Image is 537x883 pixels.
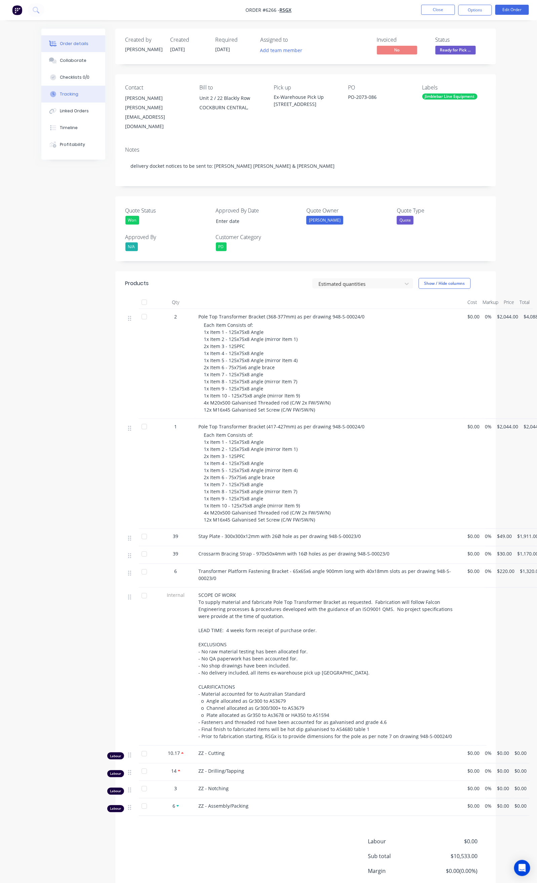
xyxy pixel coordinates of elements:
span: Margin [368,867,428,875]
span: 0% [485,750,492,757]
button: Profitability [41,136,105,153]
span: $0.00 [468,785,480,792]
div: Labour [107,805,124,812]
label: Approved By Date [216,206,300,215]
div: Created by [125,37,162,43]
button: Edit Order [495,5,529,15]
span: 0% [485,568,492,575]
span: 2 [175,313,177,320]
div: Unit 2 / 22 Blackly Row [199,93,263,103]
span: $0.00 [497,785,509,792]
label: Customer Category [216,233,300,241]
div: Linked Orders [60,108,89,114]
span: ZZ - Notching [199,785,229,792]
button: Options [458,5,492,15]
label: Approved By [125,233,209,241]
div: Status [435,37,486,43]
span: $0.00 [515,750,527,757]
span: 0% [485,785,492,792]
span: 0% [485,313,492,320]
div: PO-2073-086 [348,93,412,103]
span: Each Item Consists of: 1x Item 1 - 125x75x8 Angle 1x Item 2 - 125x75x8 Angle (mirror Item 1) 2x I... [204,432,331,523]
span: $0.00 [468,313,480,320]
span: Transformer Platform Fastening Bracket - 65x65x6 angle 900mm long with 40x18mm slots as per drawi... [199,568,451,582]
span: $0.00 ( 0.00 %) [428,867,477,875]
span: Pole Top Transformer Bracket (417-427mm) as per drawing 948-S-00024/0 [199,423,365,430]
span: Ready for Pick ... [435,46,476,54]
div: [EMAIL_ADDRESS][DOMAIN_NAME] [125,112,189,131]
div: Cost [465,296,480,309]
div: Checklists 0/0 [60,74,89,80]
div: Pick up [274,84,337,91]
span: 10.17 [168,750,180,757]
span: 0% [485,803,492,810]
span: $0.00 [497,750,509,757]
span: $30.00 [497,550,512,558]
div: delivery docket notices to be sent to: [PERSON_NAME] [PERSON_NAME] & [PERSON_NAME] [125,156,486,176]
div: Won [125,216,139,225]
span: SCOPE OF WORK To supply material and fabricate Pole Top Transformer Bracket as requested. Fabrica... [199,592,454,740]
a: RSGx [279,7,292,13]
span: $0.00 [468,533,480,540]
div: Collaborate [60,57,86,64]
span: ZZ - Drilling/Tapping [199,768,244,774]
span: $0.00 [468,423,480,430]
span: 0% [485,423,492,430]
div: Markup [480,296,501,309]
div: Qty [156,296,196,309]
span: 39 [173,550,179,558]
div: Assigned to [261,37,328,43]
span: Labour [368,838,428,846]
span: Order #6266 - [245,7,279,13]
span: 0% [485,550,492,558]
div: Quote [397,216,414,225]
span: ZZ - Assembly/Packing [199,803,249,809]
div: Open Intercom Messenger [514,860,530,876]
span: Pole Top Transformer Bracket (368-377mm) as per drawing 948-S-00024/0 [199,313,365,320]
span: $0.00 [468,803,480,810]
button: Add team member [257,46,306,55]
span: 39 [173,533,179,540]
div: [PERSON_NAME] [PERSON_NAME][EMAIL_ADDRESS][DOMAIN_NAME] [125,93,189,131]
span: No [377,46,417,54]
div: [PERSON_NAME] [PERSON_NAME] [125,93,189,112]
div: Invoiced [377,37,427,43]
span: $0.00 [468,568,480,575]
span: $10,533.00 [428,852,477,860]
span: $0.00 [468,750,480,757]
button: Checklists 0/0 [41,69,105,86]
span: ZZ - Cutting [199,750,225,757]
div: Labels [422,84,486,91]
span: $0.00 [515,803,527,810]
span: $0.00 [497,768,509,775]
span: $0.00 [428,838,477,846]
span: 14 [171,768,177,775]
div: Required [216,37,253,43]
div: PO [348,84,412,91]
div: [PERSON_NAME] [125,46,162,53]
span: $0.00 [497,803,509,810]
span: $49.00 [497,533,512,540]
div: Jimblebar Line Equipment [422,93,477,100]
span: $2,044.00 [497,423,519,430]
input: Enter date [211,216,295,226]
button: Add team member [261,46,306,55]
button: Ready for Pick ... [435,46,476,56]
div: Total [517,296,533,309]
span: $0.00 [468,768,480,775]
span: 1 [175,423,177,430]
div: Timeline [60,125,78,131]
div: Ex-Warehouse Pick Up [STREET_ADDRESS] [274,93,337,108]
div: Contact [125,84,189,91]
span: 3 [175,785,177,792]
div: Labour [107,770,124,777]
span: Each Item Consists of: 1x Item 1 - 125x75x8 Angle 1x Item 2 - 125x75x8 Angle (mirror Item 1) 2x I... [204,322,331,413]
span: $0.00 [468,550,480,558]
button: Close [421,5,455,15]
div: Tracking [60,91,78,97]
span: Crossarm Bracing Strap - 970x50x4mm with 16Ø holes as per drawing 948-S-00023/0 [199,551,390,557]
button: Timeline [41,119,105,136]
div: N/A [125,242,138,251]
span: $2,044.00 [497,313,519,320]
